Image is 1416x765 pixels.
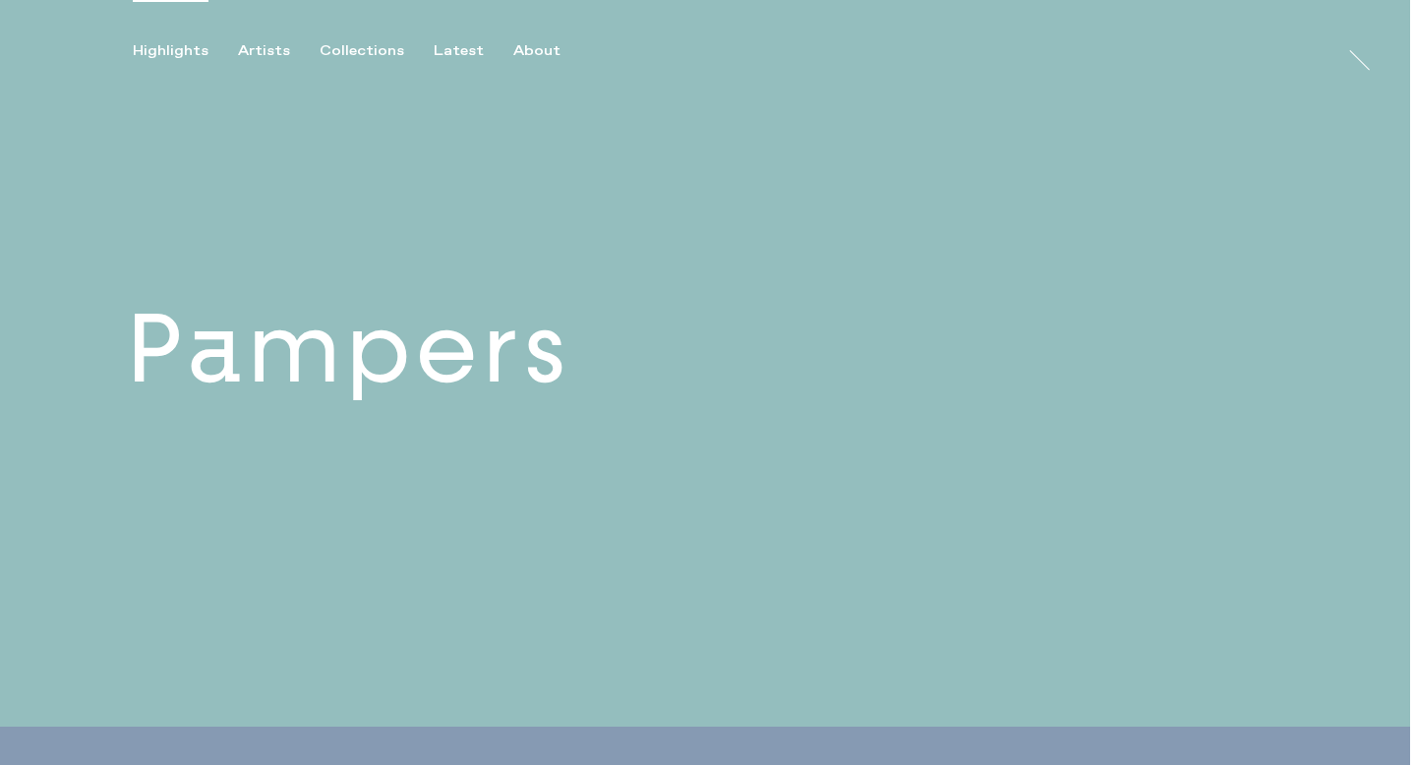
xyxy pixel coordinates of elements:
[133,42,238,60] button: Highlights
[434,42,484,60] div: Latest
[238,42,290,60] div: Artists
[320,42,404,60] div: Collections
[513,42,590,60] button: About
[434,42,513,60] button: Latest
[133,42,208,60] div: Highlights
[238,42,320,60] button: Artists
[320,42,434,60] button: Collections
[513,42,560,60] div: About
